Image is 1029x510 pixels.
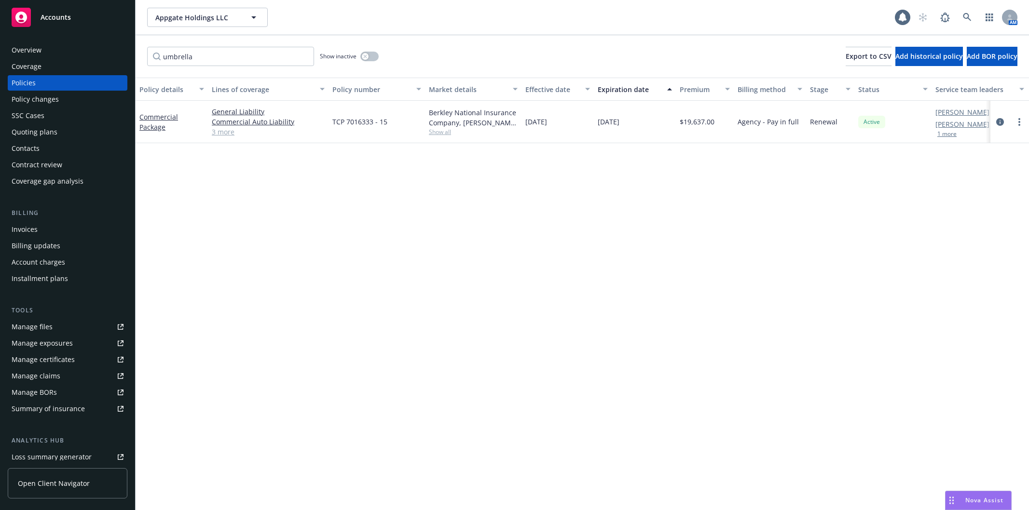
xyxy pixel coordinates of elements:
button: 1 more [937,131,957,137]
div: Lines of coverage [212,84,314,94]
a: Policies [8,75,127,91]
a: Report a Bug [935,8,955,27]
button: Appgate Holdings LLC [147,8,268,27]
a: Commercial Package [139,112,178,132]
div: SSC Cases [12,108,44,123]
div: Tools [8,306,127,315]
button: Effective date [521,78,594,101]
a: Switch app [980,8,999,27]
div: Loss summary generator [12,449,92,465]
div: Account charges [12,255,65,270]
a: Quoting plans [8,124,127,140]
a: SSC Cases [8,108,127,123]
a: more [1014,116,1025,128]
div: Premium [680,84,719,94]
a: [PERSON_NAME] [935,107,989,117]
a: circleInformation [994,116,1006,128]
a: Manage exposures [8,336,127,351]
button: Add BOR policy [967,47,1017,66]
a: Manage BORs [8,385,127,400]
button: Expiration date [594,78,676,101]
div: Billing [8,208,127,218]
span: Add BOR policy [967,52,1017,61]
button: Add historical policy [895,47,963,66]
button: Stage [806,78,854,101]
button: Status [854,78,932,101]
button: Billing method [734,78,806,101]
span: Agency - Pay in full [738,117,799,127]
span: TCP 7016333 - 15 [332,117,387,127]
span: Open Client Navigator [18,478,90,488]
button: Service team leaders [932,78,1028,101]
div: Invoices [12,222,38,237]
a: Coverage gap analysis [8,174,127,189]
span: $19,637.00 [680,117,714,127]
a: Policy changes [8,92,127,107]
a: Coverage [8,59,127,74]
a: Contract review [8,157,127,173]
span: Show inactive [320,52,357,60]
span: Accounts [41,13,71,21]
input: Filter by keyword... [147,47,314,66]
div: Billing updates [12,238,60,254]
div: Drag to move [946,491,958,510]
span: Appgate Holdings LLC [155,13,239,23]
div: Manage certificates [12,352,75,367]
a: 3 more [212,127,325,137]
a: Billing updates [8,238,127,254]
div: Overview [12,42,41,58]
span: Add historical policy [895,52,963,61]
span: Show all [429,128,518,136]
a: Manage claims [8,368,127,384]
button: Premium [676,78,734,101]
span: Renewal [810,117,837,127]
button: Lines of coverage [208,78,329,101]
button: Policy number [329,78,425,101]
a: Overview [8,42,127,58]
div: Quoting plans [12,124,57,140]
div: Policies [12,75,36,91]
a: Manage files [8,319,127,335]
a: Accounts [8,4,127,31]
button: Nova Assist [945,491,1012,510]
a: Summary of insurance [8,401,127,416]
span: Active [862,118,881,126]
div: Effective date [525,84,579,94]
div: Policy number [332,84,411,94]
div: Service team leaders [935,84,1014,94]
button: Policy details [136,78,208,101]
a: Search [958,8,977,27]
div: Market details [429,84,507,94]
div: Contract review [12,157,62,173]
div: Coverage [12,59,41,74]
div: Status [858,84,917,94]
a: Loss summary generator [8,449,127,465]
span: [DATE] [598,117,619,127]
a: [PERSON_NAME] [935,119,989,129]
div: Summary of insurance [12,401,85,416]
div: Manage BORs [12,385,57,400]
a: Commercial Auto Liability [212,117,325,127]
a: Installment plans [8,271,127,286]
button: Export to CSV [846,47,892,66]
div: Contacts [12,141,40,156]
div: Berkley National Insurance Company, [PERSON_NAME] Corporation [429,107,518,128]
a: Contacts [8,141,127,156]
div: Billing method [738,84,792,94]
div: Manage claims [12,368,60,384]
div: Analytics hub [8,436,127,445]
div: Manage exposures [12,336,73,351]
div: Coverage gap analysis [12,174,83,189]
div: Installment plans [12,271,68,286]
div: Stage [810,84,840,94]
button: Market details [425,78,521,101]
div: Manage files [12,319,53,335]
a: Manage certificates [8,352,127,367]
div: Expiration date [598,84,661,94]
div: Policy details [139,84,193,94]
a: General Liability [212,107,325,117]
span: [DATE] [525,117,547,127]
span: Export to CSV [846,52,892,61]
a: Start snowing [913,8,933,27]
